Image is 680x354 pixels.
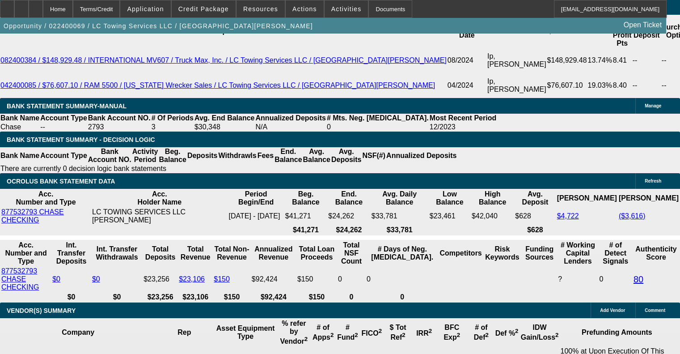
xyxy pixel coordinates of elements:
a: $23,106 [179,275,205,283]
th: $33,781 [371,226,428,235]
sup: 2 [330,332,334,338]
th: Total Revenue [178,241,212,266]
span: Opportunity / 022400069 / LC Towing Services LLC / [GEOGRAPHIC_DATA][PERSON_NAME] [4,22,313,30]
th: Beg. Balance [285,190,327,207]
th: Total Deposits [143,241,177,266]
span: Application [127,5,164,13]
td: 19.03% [587,73,612,98]
th: Bank Account NO. [88,147,132,164]
th: Deposits [187,147,218,164]
th: # of Detect Signals [599,241,632,266]
b: $ Tot Ref [389,324,406,341]
th: Acc. Number and Type [1,241,51,266]
th: Total Non-Revenue [213,241,250,266]
th: Funding Sources [522,241,557,266]
td: Ip, [PERSON_NAME] [487,48,547,73]
th: Beg. Balance [158,147,186,164]
th: Sum of the Total NSF Count and Total Overdraft Fee Count from Ocrolus [338,241,365,266]
th: Most Recent Period [429,114,497,123]
td: $24,262 [328,208,370,225]
th: $41,271 [285,226,327,235]
th: Annualized Deposits [255,114,326,123]
th: Risk Keywords [483,241,521,266]
td: $30,348 [194,123,255,132]
sup: 2 [457,332,460,338]
span: Bank Statement Summary - Decision Logic [7,136,155,143]
a: $4,722 [557,212,579,220]
th: Avg. Daily Balance [371,190,428,207]
th: $23,106 [178,293,212,302]
th: Activity Period [132,147,159,164]
span: Add Vendor [600,308,625,313]
td: -- [632,73,661,98]
span: Refresh [645,179,661,183]
b: BFC Exp [443,324,460,341]
th: Period Begin/End [228,190,283,207]
td: $148,929.48 [546,48,587,73]
b: # of Def [474,324,489,341]
button: Application [120,0,170,17]
sup: 2 [429,328,432,334]
th: Int. Transfer Withdrawals [92,241,142,266]
th: 0 [338,293,365,302]
th: Competitors [439,241,482,266]
span: OCROLUS BANK STATEMENT DATA [7,178,115,185]
th: Total Loan Proceeds [297,241,337,266]
th: $0 [92,293,142,302]
td: $150 [297,267,337,292]
b: Def % [495,329,519,337]
th: $150 [297,293,337,302]
sup: 2 [304,336,308,342]
a: 877532793 CHASE CHECKING [1,208,64,224]
th: Avg. Deposits [331,147,362,164]
td: 2793 [88,123,151,132]
td: 8.41 [612,48,632,73]
b: IRR [416,329,432,337]
b: # Fund [337,324,358,341]
td: $42,040 [471,208,514,225]
th: Avg. End Balance [194,114,255,123]
b: Company [62,328,94,336]
button: Resources [237,0,285,17]
th: [PERSON_NAME] [556,190,617,207]
th: 0 [366,293,438,302]
sup: 2 [402,332,405,338]
span: Resources [243,5,278,13]
td: 12/2023 [429,123,497,132]
b: # of Apps [313,324,334,341]
td: 0 [326,123,429,132]
th: Withdrawls [218,147,257,164]
span: Credit Package [178,5,229,13]
th: Low Balance [429,190,470,207]
th: Annualized Deposits [386,147,457,164]
td: 0 [599,267,632,292]
td: 0 [366,267,438,292]
td: $628 [515,208,555,225]
b: FICO [361,329,382,337]
th: Acc. Number and Type [1,190,91,207]
b: Rep [177,328,191,336]
td: LC TOWING SERVICES LLC [PERSON_NAME] [92,208,227,225]
td: [DATE] - [DATE] [228,208,283,225]
th: Annualized Revenue [251,241,296,266]
b: % refer by Vendor [280,320,308,345]
span: Refresh to pull Number of Working Capital Lenders [558,275,562,283]
th: Avg. Deposit [515,190,555,207]
td: 13.74% [587,48,612,73]
th: $150 [213,293,250,302]
sup: 2 [555,332,558,338]
a: 80 [634,274,643,284]
a: 082400384 / $148,929.48 / INTERNATIONAL MV607 / Truck Max, Inc. / LC Towing Services LLC / [GEOGR... [0,56,447,64]
th: $23,256 [143,293,177,302]
th: End. Balance [274,147,302,164]
td: $41,271 [285,208,327,225]
td: $76,607.10 [546,73,587,98]
th: $628 [515,226,555,235]
button: Actions [286,0,324,17]
th: $92,424 [251,293,296,302]
th: Authenticity Score [633,241,679,266]
th: NSF(#) [362,147,386,164]
td: $33,781 [371,208,428,225]
td: 3 [151,123,194,132]
th: Account Type [40,147,88,164]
